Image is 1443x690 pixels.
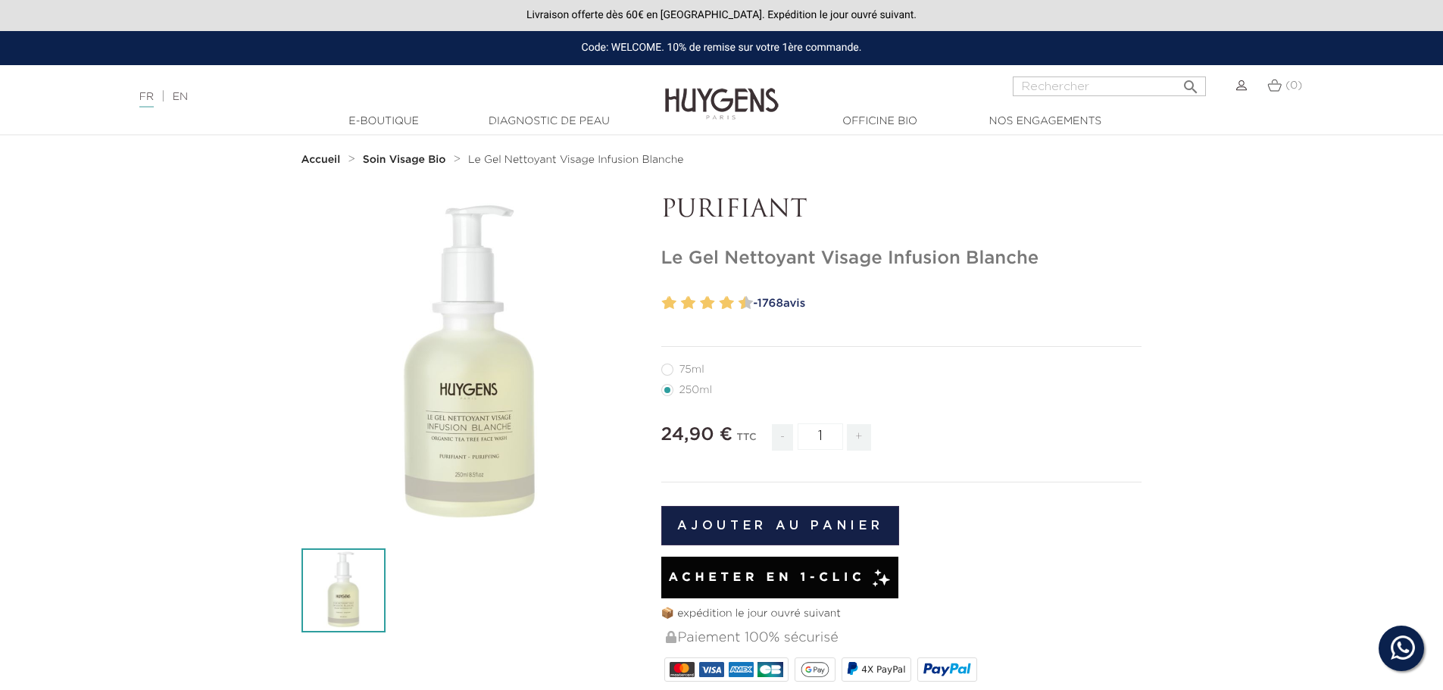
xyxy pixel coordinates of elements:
[661,384,730,396] label: 250ml
[737,421,757,462] div: TTC
[473,114,625,130] a: Diagnostic de peau
[772,424,793,451] span: -
[757,298,783,309] span: 1768
[132,88,590,106] div: |
[661,364,723,376] label: 75ml
[665,292,676,314] label: 2
[798,423,843,450] input: Quantité
[699,662,724,677] img: VISA
[716,292,721,314] label: 7
[704,292,715,314] label: 6
[1013,76,1206,96] input: Rechercher
[661,506,900,545] button: Ajouter au panier
[861,664,905,675] span: 4X PayPal
[684,292,695,314] label: 4
[697,292,702,314] label: 5
[736,292,741,314] label: 9
[468,154,683,166] a: Le Gel Nettoyant Visage Infusion Blanche
[970,114,1121,130] a: Nos engagements
[678,292,683,314] label: 3
[757,662,782,677] img: CB_NATIONALE
[1177,72,1204,92] button: 
[363,155,446,165] strong: Soin Visage Bio
[664,622,1142,654] div: Paiement 100% sécurisé
[1182,73,1200,92] i: 
[363,154,450,166] a: Soin Visage Bio
[661,196,1142,225] p: PURIFIANT
[661,426,733,444] span: 24,90 €
[666,631,676,643] img: Paiement 100% sécurisé
[1285,80,1302,91] span: (0)
[468,155,683,165] span: Le Gel Nettoyant Visage Infusion Blanche
[847,424,871,451] span: +
[670,662,695,677] img: MASTERCARD
[801,662,829,677] img: google_pay
[742,292,753,314] label: 10
[804,114,956,130] a: Officine Bio
[665,64,779,122] img: Huygens
[729,662,754,677] img: AMEX
[748,292,1142,315] a: -1768avis
[661,606,1142,622] p: 📦 expédition le jour ouvré suivant
[139,92,154,108] a: FR
[301,155,341,165] strong: Accueil
[301,154,344,166] a: Accueil
[659,292,664,314] label: 1
[723,292,734,314] label: 8
[308,114,460,130] a: E-Boutique
[661,248,1142,270] h1: Le Gel Nettoyant Visage Infusion Blanche
[301,548,386,632] img: Le Gel Nettoyant Visage Infusion Blanche 250ml
[173,92,188,102] a: EN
